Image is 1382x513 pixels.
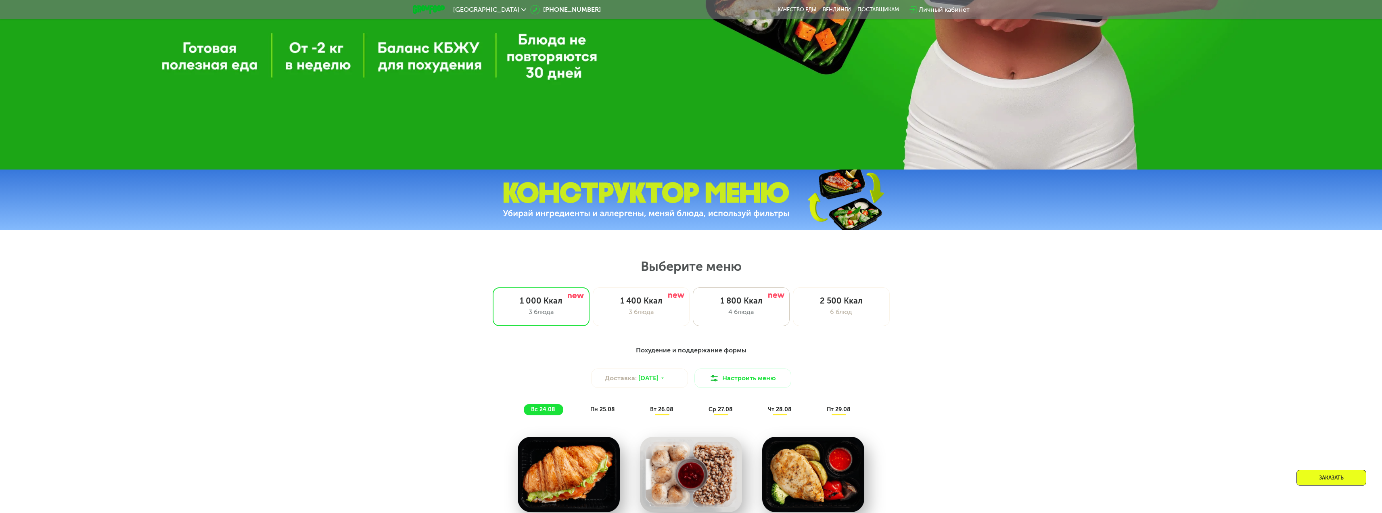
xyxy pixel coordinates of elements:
div: Личный кабинет [919,5,970,15]
h2: Выберите меню [26,258,1356,274]
span: вт 26.08 [650,406,673,413]
div: 4 блюда [701,307,781,317]
span: пт 29.08 [827,406,851,413]
div: Похудение и поддержание формы [452,345,930,356]
div: 1 400 Ккал [601,296,681,306]
span: [DATE] [638,373,659,383]
span: [GEOGRAPHIC_DATA] [453,6,519,13]
button: Настроить меню [694,369,791,388]
span: вс 24.08 [531,406,555,413]
div: 1 000 Ккал [501,296,581,306]
div: 1 800 Ккал [701,296,781,306]
div: поставщикам [857,6,899,13]
a: Вендинги [823,6,851,13]
div: 3 блюда [501,307,581,317]
div: 2 500 Ккал [801,296,881,306]
div: 3 блюда [601,307,681,317]
span: Доставка: [605,373,637,383]
span: пн 25.08 [590,406,615,413]
span: чт 28.08 [768,406,792,413]
div: 6 блюд [801,307,881,317]
span: ср 27.08 [709,406,733,413]
a: [PHONE_NUMBER] [530,5,601,15]
a: Качество еды [778,6,816,13]
div: Заказать [1296,470,1366,486]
